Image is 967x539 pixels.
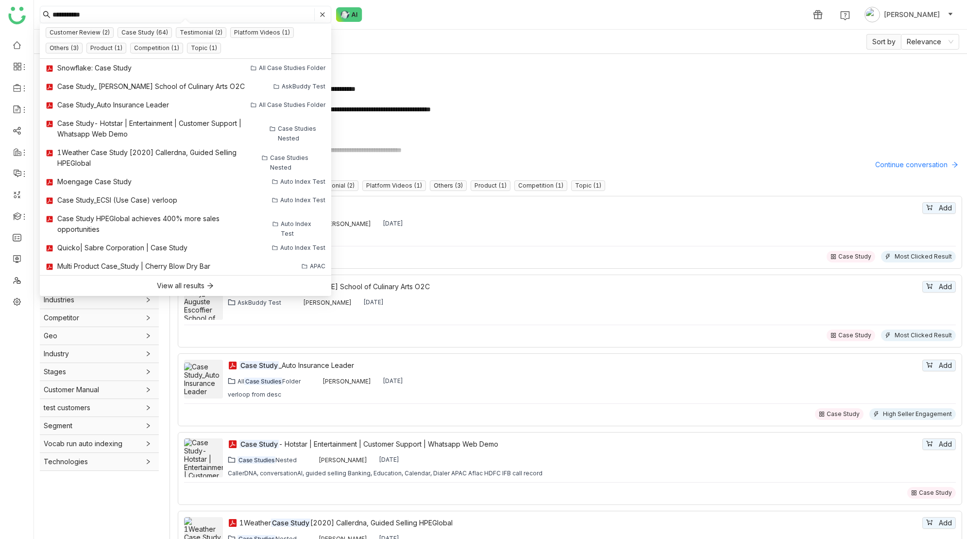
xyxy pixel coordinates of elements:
div: Industries [40,291,159,309]
div: 1Weather Case Study [2020] Callerdna, Guided Selling HPEGlobal [57,147,253,169]
div: _Auto Insurance Leader [239,360,920,371]
img: logo [8,7,26,24]
img: pdf.svg [46,149,53,157]
nz-tag: Product (1) [86,43,126,53]
div: Case Study [919,489,952,497]
span: Sort by [866,34,901,50]
em: Case Study [271,519,310,527]
em: Case Studies [244,378,282,385]
div: Case Study_ [PERSON_NAME] School of Culinary Arts O2C [57,81,245,92]
button: Add [922,360,956,371]
a: Multi Product Case_Study | Cherry Blow Dry BarAPAC [40,257,331,276]
div: APAC [310,261,325,271]
div: View all results [157,280,204,291]
div: Auto Index Test [280,195,325,205]
span: Add [939,281,952,292]
nz-tag: Others (3) [46,43,83,53]
div: All Case Studies Folder [259,100,325,110]
img: 619b7b4f13e9234403e7079e [308,456,316,464]
span: Stages [44,366,155,377]
em: Case Study [239,440,279,448]
a: Case Study HPEGlobal achieves 400% more sales opportunitiesAuto Index Test [40,209,331,239]
a: Case Study_Auto Insurance Leader [239,360,920,371]
div: [DATE] [379,456,399,464]
span: Segment [44,420,155,431]
button: Add [922,281,956,293]
nz-tag: Testimonial (2) [308,180,358,191]
div: Technologies [40,453,159,470]
div: Case Study [838,331,871,339]
nz-tag: Competition (1) [514,180,567,191]
nz-tag: Testimonial (2) [176,27,226,38]
span: Add [939,360,952,371]
a: Snowflake: Case StudyAll Case Studies Folder [40,59,331,77]
img: pdf.svg [228,518,238,528]
img: pdf.svg [46,120,53,128]
nz-tag: Platform Videos (1) [230,27,294,38]
div: Case Study [838,253,871,261]
a: Case Study_ [PERSON_NAME] School of Culinary Arts O2C [239,281,920,292]
nz-tag: Case Study (64) [118,27,172,38]
div: Multi Product Case_Study | Cherry Blow Dry Bar [57,261,210,272]
div: - Hotstar | Entertainment | Customer Support | Whatsapp Web Demo [239,439,920,450]
span: test customers [44,402,155,413]
img: help.svg [840,11,850,20]
img: pdf.svg [46,65,53,72]
nz-select-item: Relevance [907,35,953,49]
a: Case Study- Hotstar | Entertainment | Customer Support | Whatsapp Web DemoCase Studies Nested [40,114,331,143]
em: Case Study [239,361,279,369]
div: Most Clicked Result [895,253,952,261]
div: Case Study_ECSI (Use Case) verloop [57,195,177,206]
button: [PERSON_NAME] [863,7,955,22]
img: pdf.svg [46,178,53,186]
div: [PERSON_NAME] [303,299,352,306]
span: Continue conversation [875,159,948,170]
span: [PERSON_NAME] [884,9,940,20]
div: Auto Index Test [280,243,325,253]
div: verloop from desc [228,391,281,399]
div: Quicko| Sabre Corporation | Case Study [57,243,187,253]
nz-tag: Competition (1) [130,43,183,53]
em: Case Studies [238,456,275,464]
div: [PERSON_NAME] [322,378,371,385]
a: Quicko| Sabre Corporation | Case StudyAuto Index Test [40,239,331,257]
div: Competitor [40,309,159,327]
span: Customer Manual [44,384,155,395]
img: Case Study_Auto Insurance Leader [184,363,223,396]
a: Moengage Case StudyAuto Index Test [40,173,331,191]
div: Case Studies Nested [270,153,325,163]
div: Most Clicked Result [895,331,952,339]
div: Case Study- Hotstar | Entertainment | Customer Support | Whatsapp Web Demo [57,118,262,139]
img: pdf.svg [46,244,53,252]
div: [PERSON_NAME] [319,456,367,464]
img: ask-buddy-normal.svg [336,7,362,22]
div: Stages [40,363,159,381]
span: Add [939,203,952,213]
button: Add [922,202,956,214]
nz-tag: Platform Videos (1) [362,180,426,191]
div: Case Studies Nested [278,124,325,134]
div: [PERSON_NAME] [322,220,371,227]
div: [DATE] [383,377,403,385]
span: Geo [44,330,155,341]
nz-tag: Customer Review (2) [46,27,114,38]
img: pdf.svg [46,102,53,109]
span: Vocab run auto indexing [44,438,155,449]
div: All Case Studies Folder [259,63,325,73]
div: AskBuddy Test [282,82,325,91]
div: test customers [40,399,159,417]
button: Add [922,517,956,529]
div: [DATE] [363,298,384,306]
div: [PERSON_NAME] says... [178,62,962,70]
a: Case Study_Auto Insurance LeaderAll Case Studies Folder [40,96,331,114]
a: 1WeatherCase Study[2020] Callerdna, Guided Selling HPEGlobal [239,518,920,528]
div: Nested [238,456,297,464]
div: High Seller Engagement [883,410,952,418]
img: pdf.svg [228,361,238,370]
img: pdf.svg [46,197,53,205]
img: pdf.svg [228,439,238,449]
div: Industry [40,345,159,363]
button: Add [922,438,956,450]
span: Technologies [44,456,155,467]
div: Segment [40,417,159,435]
